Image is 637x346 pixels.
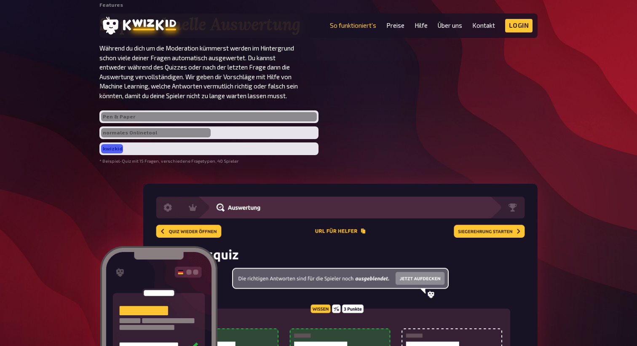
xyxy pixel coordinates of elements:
div: normales Onlinetool [103,130,157,136]
a: Preise [386,22,404,29]
p: Während du dich um die Moderation kümmerst werden im Hintergrund schon viele deiner Fragen automa... [99,43,318,100]
h2: Super schnelle Auswertung [99,15,318,34]
a: Kontakt [472,22,495,29]
a: Hilfe [415,22,428,29]
a: So funktioniert's [330,22,376,29]
a: Über uns [438,22,462,29]
a: Login [505,19,533,32]
small: * Beispiel-Quiz mit 15 Fragen, verschiedene Fragetypen, 40 Spieler [99,158,318,164]
div: Features [99,2,123,8]
div: Pen & Paper [103,114,135,120]
div: kwizkid [103,146,123,152]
